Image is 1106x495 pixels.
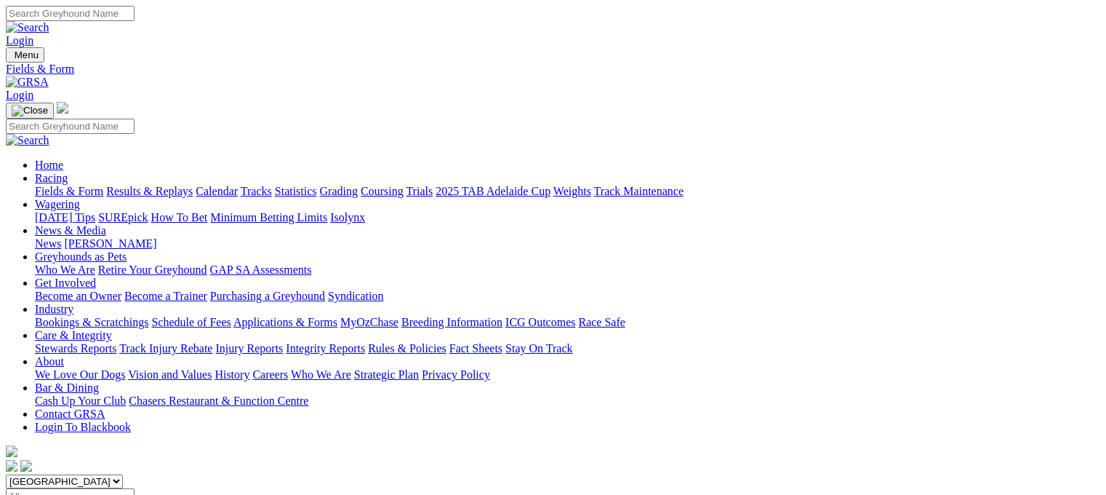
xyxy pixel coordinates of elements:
[210,211,327,223] a: Minimum Betting Limits
[35,198,80,210] a: Wagering
[35,342,1100,355] div: Care & Integrity
[340,316,398,328] a: MyOzChase
[35,211,1100,224] div: Wagering
[215,368,249,381] a: History
[210,290,325,302] a: Purchasing a Greyhound
[406,185,433,197] a: Trials
[35,368,125,381] a: We Love Our Dogs
[35,185,1100,198] div: Racing
[449,342,502,355] a: Fact Sheets
[35,290,1100,303] div: Get Involved
[35,211,95,223] a: [DATE] Tips
[35,395,1100,408] div: Bar & Dining
[401,316,502,328] a: Breeding Information
[35,250,127,263] a: Greyhounds as Pets
[6,47,44,63] button: Toggle navigation
[436,185,550,197] a: 2025 TAB Adelaide Cup
[6,460,17,472] img: facebook.svg
[286,342,365,355] a: Integrity Reports
[35,342,116,355] a: Stewards Reports
[15,49,39,60] span: Menu
[35,237,61,250] a: News
[98,211,148,223] a: SUREpick
[233,316,337,328] a: Applications & Forms
[275,185,317,197] a: Statistics
[35,264,95,276] a: Who We Are
[35,159,63,171] a: Home
[35,408,105,420] a: Contact GRSA
[422,368,490,381] a: Privacy Policy
[35,224,106,237] a: News & Media
[196,185,238,197] a: Calendar
[6,76,49,89] img: GRSA
[6,34,33,47] a: Login
[106,185,193,197] a: Results & Replays
[553,185,591,197] a: Weights
[6,6,135,21] input: Search
[35,185,103,197] a: Fields & Form
[35,316,1100,329] div: Industry
[12,105,48,116] img: Close
[124,290,207,302] a: Become a Trainer
[119,342,212,355] a: Track Injury Rebate
[291,368,351,381] a: Who We Are
[505,342,572,355] a: Stay On Track
[368,342,446,355] a: Rules & Policies
[578,316,625,328] a: Race Safe
[6,89,33,101] a: Login
[151,316,231,328] a: Schedule of Fees
[35,264,1100,277] div: Greyhounds as Pets
[6,63,1100,76] a: Fields & Form
[64,237,156,250] a: [PERSON_NAME]
[35,303,73,315] a: Industry
[594,185,684,197] a: Track Maintenance
[241,185,272,197] a: Tracks
[6,21,49,34] img: Search
[210,264,312,276] a: GAP SA Assessments
[215,342,283,355] a: Injury Reports
[35,368,1100,381] div: About
[35,277,96,289] a: Get Involved
[98,264,207,276] a: Retire Your Greyhound
[330,211,365,223] a: Isolynx
[128,368,212,381] a: Vision and Values
[35,395,126,407] a: Cash Up Your Club
[6,445,17,457] img: logo-grsa-white.png
[57,102,68,114] img: logo-grsa-white.png
[252,368,288,381] a: Careers
[35,172,68,184] a: Racing
[6,119,135,134] input: Search
[320,185,358,197] a: Grading
[151,211,208,223] a: How To Bet
[35,421,131,433] a: Login To Blackbook
[20,460,32,472] img: twitter.svg
[129,395,308,407] a: Chasers Restaurant & Function Centre
[35,316,148,328] a: Bookings & Scratchings
[35,329,112,341] a: Care & Integrity
[328,290,383,302] a: Syndication
[354,368,419,381] a: Strategic Plan
[35,381,99,394] a: Bar & Dining
[505,316,575,328] a: ICG Outcomes
[6,103,54,119] button: Toggle navigation
[35,237,1100,250] div: News & Media
[35,290,121,302] a: Become an Owner
[6,134,49,147] img: Search
[35,355,64,368] a: About
[361,185,404,197] a: Coursing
